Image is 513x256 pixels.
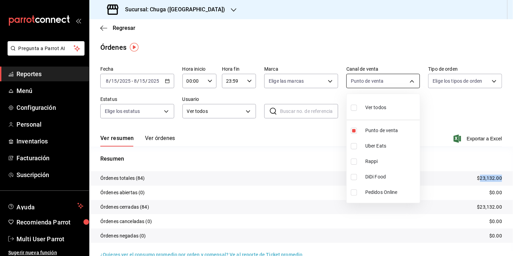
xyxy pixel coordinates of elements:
img: Tooltip marker [130,43,138,51]
span: Rappi [365,158,417,165]
span: Uber Eats [365,142,417,150]
span: Pedidos Online [365,189,417,196]
span: Punto de venta [365,127,417,134]
span: DiDi Food [365,173,417,181]
span: Ver todos [365,104,386,111]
